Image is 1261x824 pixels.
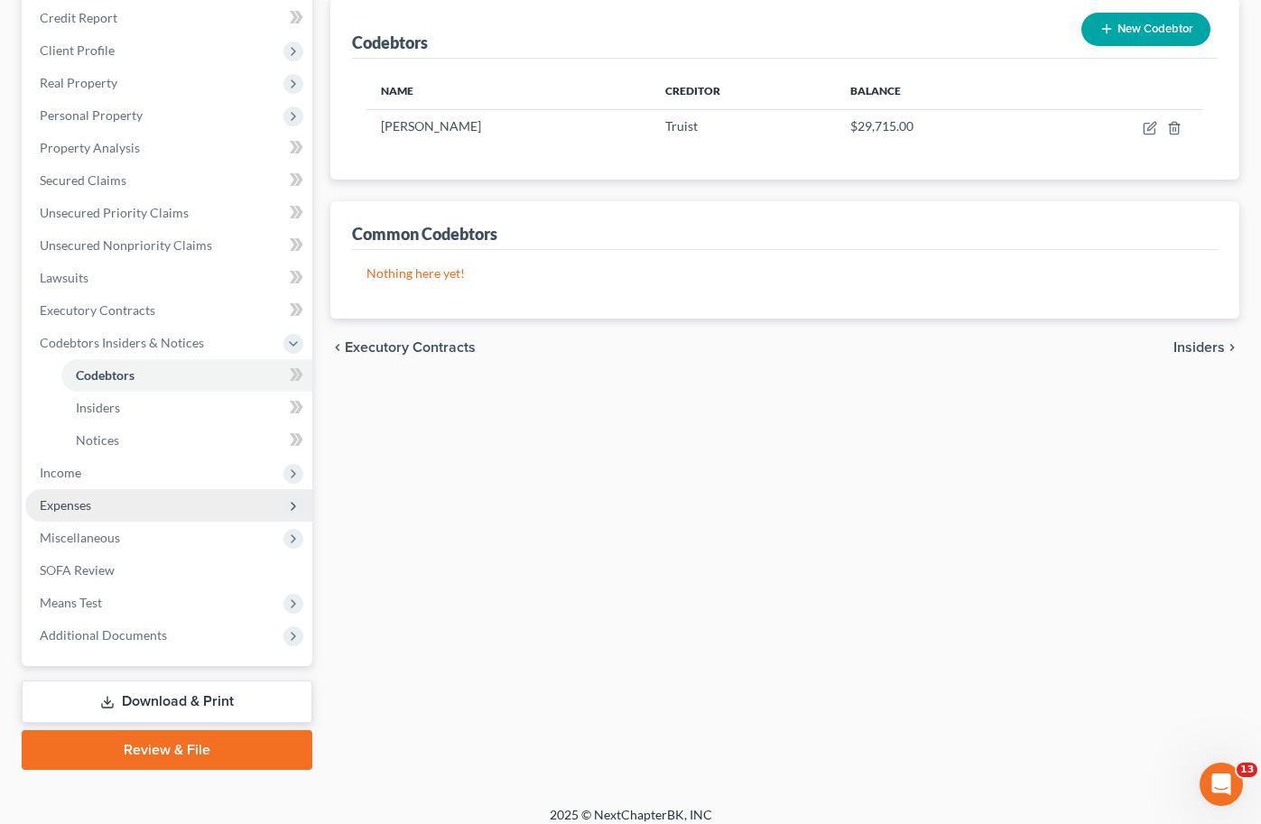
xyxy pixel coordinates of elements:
a: Unsecured Priority Claims [25,197,312,229]
i: chevron_left [330,340,345,355]
a: SOFA Review [25,554,312,587]
span: Truist [665,118,698,134]
span: Additional Documents [40,627,167,643]
button: New Codebtor [1081,13,1210,46]
span: 13 [1237,763,1257,777]
a: Download & Print [22,680,312,723]
span: Insiders [76,400,120,415]
a: Credit Report [25,2,312,34]
span: Client Profile [40,42,115,58]
div: Common Codebtors [352,223,497,245]
span: Executory Contracts [40,302,155,318]
i: chevron_right [1225,340,1239,355]
p: Nothing here yet! [366,264,1203,282]
a: Secured Claims [25,164,312,197]
span: Notices [76,432,119,448]
span: Expenses [40,497,91,513]
span: Means Test [40,595,102,610]
span: Insiders [1173,340,1225,355]
span: Creditor [665,84,720,97]
span: [PERSON_NAME] [381,118,481,134]
span: Codebtors Insiders & Notices [40,335,204,350]
span: Lawsuits [40,270,88,285]
span: Name [381,84,413,97]
span: Miscellaneous [40,530,120,545]
a: Unsecured Nonpriority Claims [25,229,312,262]
a: Insiders [61,392,312,424]
span: SOFA Review [40,562,115,578]
a: Notices [61,424,312,457]
a: Executory Contracts [25,294,312,327]
a: Property Analysis [25,132,312,164]
span: Unsecured Priority Claims [40,205,189,220]
span: Income [40,465,81,480]
span: Personal Property [40,107,143,123]
button: Insiders chevron_right [1173,340,1239,355]
span: $29,715.00 [850,118,913,134]
span: Credit Report [40,10,117,25]
span: Real Property [40,75,117,90]
div: Codebtors [352,32,428,53]
span: Codebtors [76,367,134,383]
span: Balance [850,84,901,97]
a: Lawsuits [25,262,312,294]
span: Executory Contracts [345,340,476,355]
span: Secured Claims [40,172,126,188]
iframe: Intercom live chat [1200,763,1243,806]
a: Review & File [22,730,312,770]
button: chevron_left Executory Contracts [330,340,476,355]
span: Unsecured Nonpriority Claims [40,237,212,253]
span: Property Analysis [40,140,140,155]
a: Codebtors [61,359,312,392]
